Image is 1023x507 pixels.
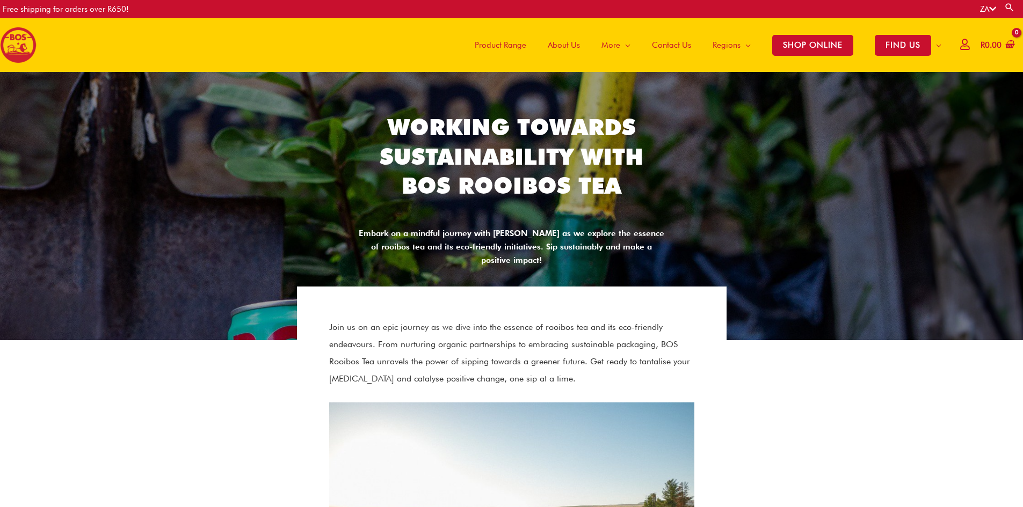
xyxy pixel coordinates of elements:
nav: Site Navigation [456,18,952,72]
div: Embark on a mindful journey with [PERSON_NAME] as we explore the essence of rooibos tea and its e... [356,227,668,267]
a: View Shopping Cart, empty [978,33,1015,57]
p: Join us on an epic journey as we dive into the essence of rooibos tea and its eco-friendly endeav... [329,319,694,387]
a: Product Range [464,18,537,72]
span: Product Range [475,29,526,61]
h2: Working Towards Sustainability With BOS Rooibos Tea [356,113,668,201]
a: ZA [980,4,996,14]
a: Search button [1004,2,1015,12]
span: SHOP ONLINE [772,35,853,56]
span: More [601,29,620,61]
a: SHOP ONLINE [761,18,864,72]
a: Contact Us [641,18,702,72]
a: Regions [702,18,761,72]
bdi: 0.00 [981,40,1002,50]
span: FIND US [875,35,931,56]
span: About Us [548,29,580,61]
span: R [981,40,985,50]
a: About Us [537,18,591,72]
a: More [591,18,641,72]
span: Regions [713,29,741,61]
span: Contact Us [652,29,691,61]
